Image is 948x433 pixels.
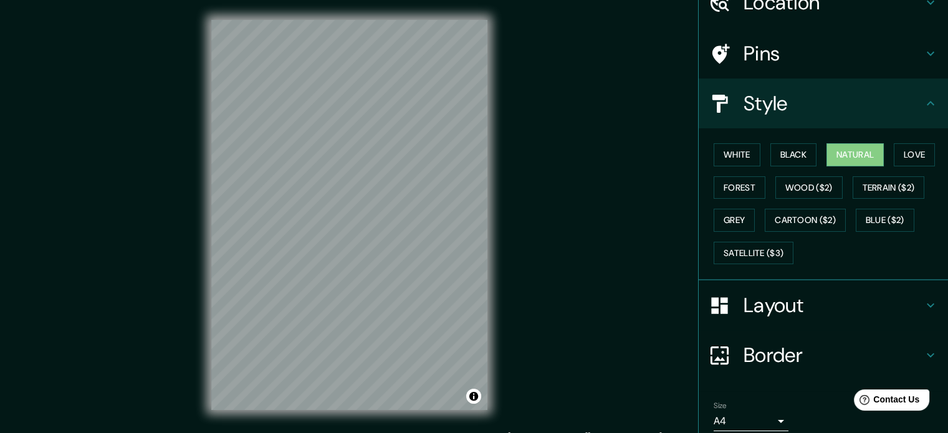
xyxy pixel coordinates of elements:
[714,176,765,199] button: Forest
[770,143,817,166] button: Black
[826,143,884,166] button: Natural
[714,401,727,411] label: Size
[699,79,948,128] div: Style
[744,41,923,66] h4: Pins
[699,29,948,79] div: Pins
[744,293,923,318] h4: Layout
[699,330,948,380] div: Border
[699,280,948,330] div: Layout
[714,143,760,166] button: White
[765,209,846,232] button: Cartoon ($2)
[856,209,914,232] button: Blue ($2)
[744,91,923,116] h4: Style
[744,343,923,368] h4: Border
[894,143,935,166] button: Love
[837,384,934,419] iframe: Help widget launcher
[714,411,788,431] div: A4
[853,176,925,199] button: Terrain ($2)
[714,242,793,265] button: Satellite ($3)
[714,209,755,232] button: Grey
[775,176,843,199] button: Wood ($2)
[466,389,481,404] button: Toggle attribution
[211,20,487,410] canvas: Map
